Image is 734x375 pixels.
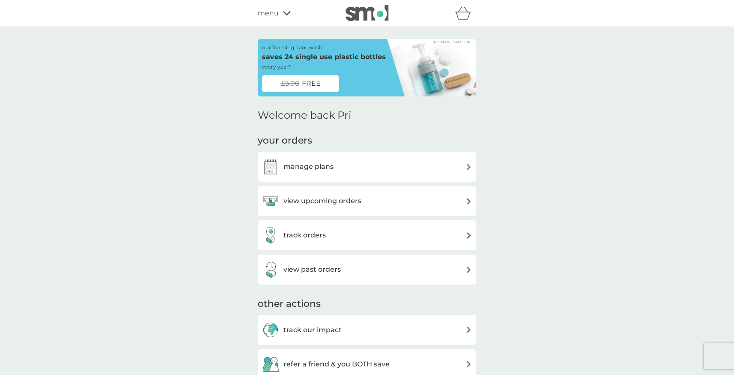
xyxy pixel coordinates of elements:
[262,63,291,71] p: every year*
[466,327,472,333] img: arrow right
[283,161,334,172] h3: manage plans
[466,232,472,239] img: arrow right
[258,134,312,147] h3: your orders
[258,8,279,19] span: menu
[262,51,386,63] p: saves 24 single use plastic bottles
[302,78,321,89] span: FREE
[466,267,472,273] img: arrow right
[466,361,472,367] img: arrow right
[283,359,390,370] h3: refer a friend & you BOTH save
[433,40,473,44] a: *[DOMAIN_NAME][URL]
[283,230,326,241] h3: track orders
[283,324,342,336] h3: track our impact
[466,164,472,170] img: arrow right
[466,198,472,204] img: arrow right
[283,264,341,275] h3: view past orders
[455,5,476,22] div: basket
[281,78,300,89] span: £3.00
[346,5,388,21] img: smol
[283,195,361,207] h3: view upcoming orders
[262,43,322,51] p: our foaming handwash
[258,297,321,311] h3: other actions
[258,109,351,122] h2: Welcome back Pri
